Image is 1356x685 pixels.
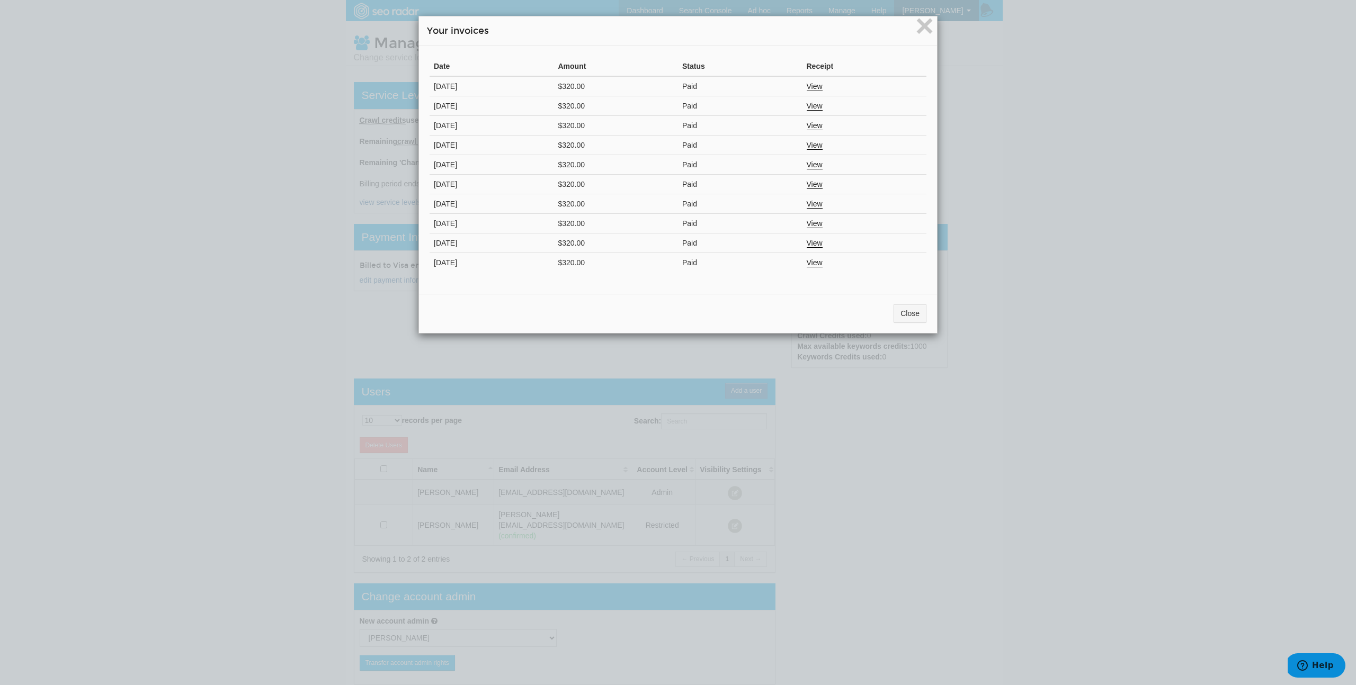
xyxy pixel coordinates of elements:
[430,116,554,136] td: [DATE]
[807,258,823,267] a: View
[807,239,823,248] a: View
[430,233,554,253] td: [DATE]
[678,96,802,116] td: Paid
[807,160,823,169] a: View
[807,200,823,209] a: View
[430,96,554,116] td: [DATE]
[430,155,554,175] td: [DATE]
[807,102,823,111] a: View
[678,194,802,214] td: Paid
[430,214,554,233] td: [DATE]
[430,57,554,76] th: Date
[554,175,679,194] td: $320.00
[430,175,554,194] td: [DATE]
[430,194,554,214] td: [DATE]
[894,304,926,322] button: Close
[807,121,823,130] a: View
[678,116,802,136] td: Paid
[807,180,823,189] a: View
[430,76,554,96] td: [DATE]
[678,253,802,273] td: Paid
[554,76,679,96] td: $320.00
[678,57,802,76] th: Status
[554,116,679,136] td: $320.00
[678,214,802,233] td: Paid
[678,136,802,155] td: Paid
[554,194,679,214] td: $320.00
[554,57,679,76] th: Amount
[430,136,554,155] td: [DATE]
[554,233,679,253] td: $320.00
[802,57,927,76] th: Receipt
[427,24,929,38] h4: Your invoices
[554,253,679,273] td: $320.00
[554,136,679,155] td: $320.00
[807,82,823,91] a: View
[807,219,823,228] a: View
[915,8,934,43] span: ×
[430,253,554,273] td: [DATE]
[915,17,934,38] button: Close
[807,141,823,150] a: View
[678,155,802,175] td: Paid
[554,155,679,175] td: $320.00
[554,214,679,233] td: $320.00
[678,233,802,253] td: Paid
[1288,653,1345,680] iframe: Opens a widget where you can find more information
[678,175,802,194] td: Paid
[554,96,679,116] td: $320.00
[678,76,802,96] td: Paid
